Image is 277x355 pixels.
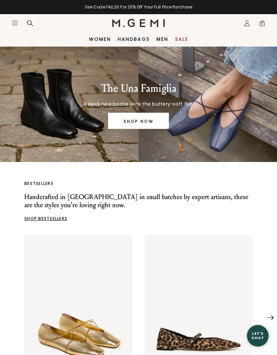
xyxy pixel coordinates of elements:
[89,36,111,42] a: Women
[118,36,150,42] a: Handbags
[108,113,169,129] a: SHOP NOW
[83,101,194,107] p: A sleek new bootie joins the buttery-soft flat.
[83,82,194,95] p: The Una Famiglia
[175,36,188,42] a: Sale
[156,36,168,42] a: Men
[24,216,253,221] p: SHOP BESTSELLERS
[24,181,253,186] p: BESTSELLERS
[11,20,18,26] button: Open site menu
[267,316,274,320] img: Next Arrow
[24,193,253,209] p: Handcrafted in [GEOGRAPHIC_DATA] in small batches by expert artisans, these are the styles you’re...
[112,19,165,27] img: M.Gemi
[259,21,266,28] span: 0
[247,331,269,340] div: Let's Chat
[24,181,253,221] a: BESTSELLERS Handcrafted in [GEOGRAPHIC_DATA] in small batches by expert artisans, these are the s...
